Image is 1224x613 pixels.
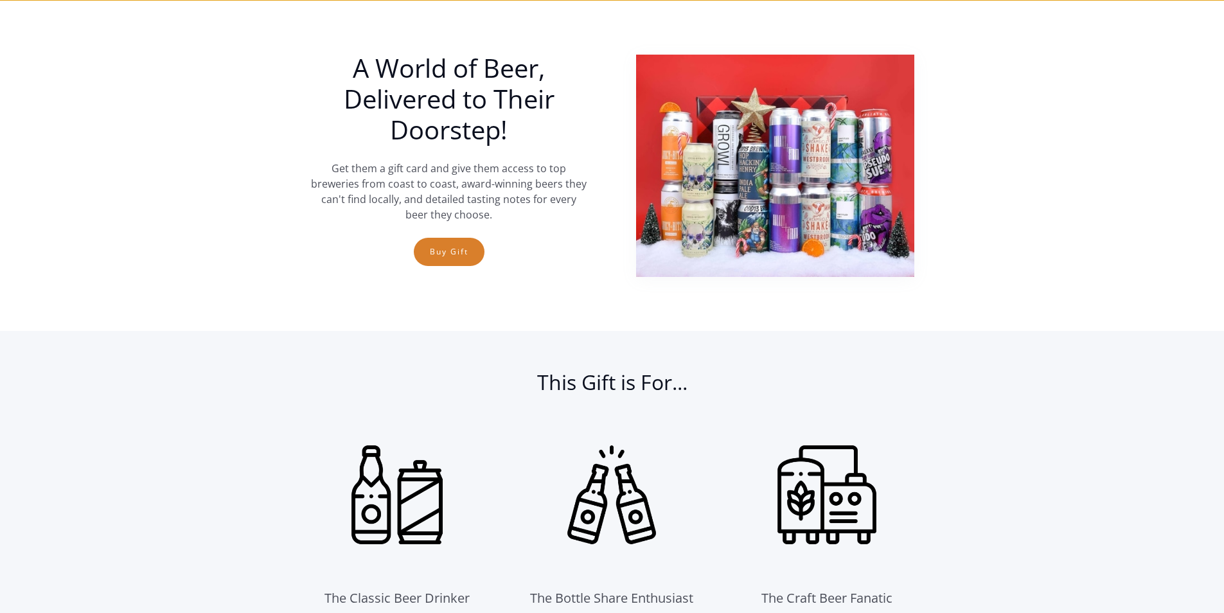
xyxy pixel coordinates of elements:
p: Get them a gift card and give them access to top breweries from coast to coast, award-winning bee... [310,161,588,222]
h2: This Gift is For... [310,369,914,408]
h1: A World of Beer, Delivered to Their Doorstep! [310,53,588,145]
a: Buy Gift [414,238,484,266]
div: The Classic Beer Drinker [324,588,470,609]
div: The Bottle Share Enthusiast [530,588,693,609]
div: The Craft Beer Fanatic [761,588,892,609]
